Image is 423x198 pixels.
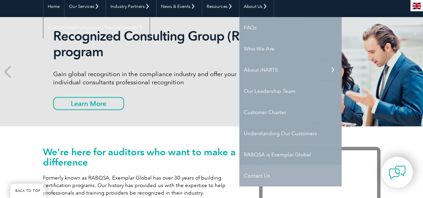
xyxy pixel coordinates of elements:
a: About iNARTE [239,59,342,81]
h1: We’re here for auditors who want to make a difference [43,147,239,167]
img: en [412,3,421,9]
a: Understanding Our Customers [239,123,342,144]
img: contact-chat.png [389,164,406,181]
a: Who We Are [239,38,342,59]
p: Formerly known as RABQSA, Exemplar Global has over 30 years of building certification programs. O... [43,174,239,197]
a: Our Leadership Team [239,81,342,102]
a: Contact Us [239,165,342,186]
p: Gain global recognition in the compliance industry and offer your individual consultants professi... [53,70,262,86]
a: Find Certified Professional / Training Provider [43,17,150,38]
a: FAQs [239,17,342,38]
a: RABQSA is Exemplar Global [239,144,342,165]
a: Customer Charter [239,102,342,123]
a: Learn More [53,97,124,110]
a: BACK TO TOP [10,184,46,198]
h2: Recognized Consulting Group (RCG) program [53,28,262,60]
